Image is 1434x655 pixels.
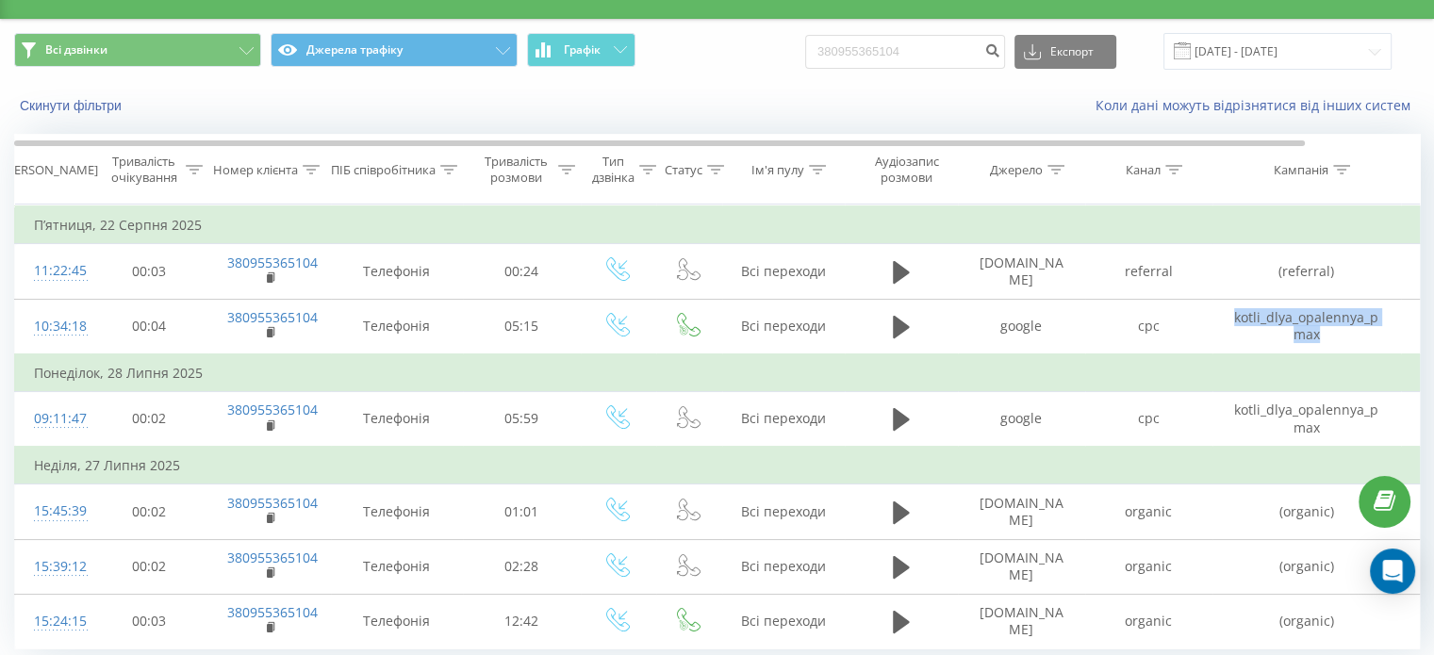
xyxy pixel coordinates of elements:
td: 05:59 [463,391,581,447]
div: Тип дзвінка [592,154,635,186]
td: cpc [1085,299,1212,354]
td: 00:02 [91,539,208,594]
a: 380955365104 [227,401,318,418]
td: (organic) [1212,594,1401,648]
span: Всі дзвінки [45,42,107,57]
div: Номер клієнта [213,162,298,178]
td: [DOMAIN_NAME] [958,484,1085,539]
div: 10:34:18 [34,308,72,345]
div: Тривалість очікування [107,154,181,186]
td: (referral) [1212,244,1401,299]
td: Телефонія [331,539,463,594]
td: cpc [1085,391,1212,447]
td: Всі переходи [722,594,845,648]
div: Джерело [990,162,1043,178]
td: google [958,299,1085,354]
div: 11:22:45 [34,253,72,289]
td: 00:24 [463,244,581,299]
td: referral [1085,244,1212,299]
td: [DOMAIN_NAME] [958,539,1085,594]
td: Всі переходи [722,391,845,447]
div: Аудіозапис розмови [861,154,952,186]
div: Тривалість розмови [479,154,553,186]
td: google [958,391,1085,447]
td: Всі переходи [722,244,845,299]
a: 380955365104 [227,494,318,512]
button: Всі дзвінки [14,33,261,67]
td: Телефонія [331,594,463,648]
td: kotli_dlya_opalennya_pmax [1212,391,1401,447]
td: 05:15 [463,299,581,354]
td: (organic) [1212,484,1401,539]
button: Експорт [1014,35,1116,69]
div: 15:39:12 [34,549,72,585]
td: 00:02 [91,391,208,447]
td: Всі переходи [722,539,845,594]
div: 09:11:47 [34,401,72,437]
button: Скинути фільтри [14,97,131,114]
button: Джерела трафіку [271,33,518,67]
td: Телефонія [331,299,463,354]
td: 01:01 [463,484,581,539]
div: 15:45:39 [34,493,72,530]
a: 380955365104 [227,603,318,621]
td: [DOMAIN_NAME] [958,244,1085,299]
td: 02:28 [463,539,581,594]
div: Канал [1126,162,1161,178]
input: Пошук за номером [805,35,1005,69]
button: Графік [527,33,635,67]
a: 380955365104 [227,549,318,566]
td: 00:03 [91,594,208,648]
td: organic [1085,539,1212,594]
td: 00:03 [91,244,208,299]
td: Телефонія [331,391,463,447]
td: 00:02 [91,484,208,539]
div: Ім'я пулу [751,162,804,178]
td: organic [1085,594,1212,648]
td: Телефонія [331,484,463,539]
td: Телефонія [331,244,463,299]
td: (organic) [1212,539,1401,594]
div: Кампанія [1274,162,1328,178]
div: ПІБ співробітника [331,162,436,178]
td: Всі переходи [722,299,845,354]
div: Open Intercom Messenger [1370,549,1415,594]
a: 380955365104 [227,254,318,271]
a: Коли дані можуть відрізнятися вiд інших систем [1096,96,1420,114]
td: [DOMAIN_NAME] [958,594,1085,648]
span: Графік [564,43,601,57]
td: 12:42 [463,594,581,648]
div: [PERSON_NAME] [3,162,98,178]
div: 15:24:15 [34,603,72,640]
td: Всі переходи [722,484,845,539]
a: 380955365104 [227,308,318,326]
td: kotli_dlya_opalennya_pmax [1212,299,1401,354]
div: Статус [665,162,702,178]
td: 00:04 [91,299,208,354]
td: organic [1085,484,1212,539]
